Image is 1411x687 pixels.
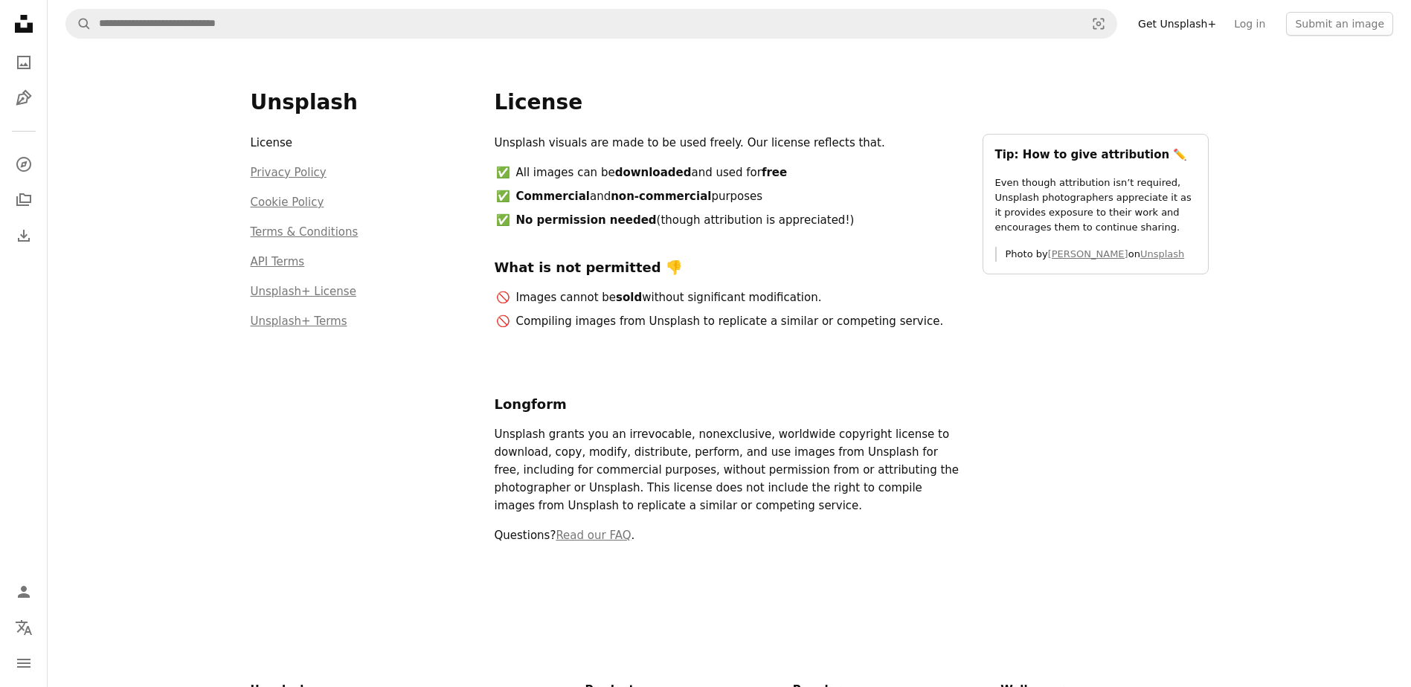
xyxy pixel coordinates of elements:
h3: Unsplash [251,89,477,116]
a: Privacy Policy [251,166,327,179]
p: Unsplash grants you an irrevocable, nonexclusive, worldwide copyright license to download, copy, ... [495,425,965,515]
h4: Longform [495,396,965,413]
h5: Tip: How to give attribution ✏️ [995,146,1196,164]
a: API Terms [251,255,305,268]
a: Unsplash [1140,248,1184,259]
a: Illustrations [9,83,39,113]
a: Download History [9,221,39,251]
a: [PERSON_NAME] [1048,248,1128,259]
li: (though attribution is appreciated!) [514,211,965,229]
a: Collections [9,185,39,215]
strong: Commercial [516,190,590,203]
a: Home — Unsplash [9,9,39,42]
li: and purposes [514,187,965,205]
a: Cookie Policy [251,196,324,209]
a: Log in / Sign up [9,577,39,607]
strong: No permission needed [516,213,657,227]
button: Submit an image [1286,12,1393,36]
a: Read our FAQ [556,529,631,542]
a: Unsplash+ License [251,285,356,298]
p: Even though attribution isn’t required, Unsplash photographers appreciate it as it provides expos... [995,175,1196,235]
form: Find visuals sitewide [65,9,1117,39]
p: Unsplash visuals are made to be used freely. Our license reflects that. [495,134,965,152]
a: Log in [1225,12,1274,36]
li: All images can be and used for [514,164,965,181]
button: Search Unsplash [66,10,91,38]
li: Images cannot be without significant modification. [514,288,965,306]
a: Unsplash+ Terms [251,315,347,328]
strong: downloaded [615,166,692,179]
p: Photo by on [1006,247,1196,262]
a: Get Unsplash+ [1129,12,1225,36]
p: Questions? . [495,526,965,544]
button: Visual search [1081,10,1116,38]
strong: sold [616,291,642,304]
button: Menu [9,648,39,678]
a: Photos [9,48,39,77]
a: Terms & Conditions [251,225,359,239]
button: Language [9,613,39,642]
strong: free [762,166,787,179]
strong: non-commercial [611,190,711,203]
li: Compiling images from Unsplash to replicate a similar or competing service. [514,312,965,330]
h1: License [495,89,1209,116]
h4: What is not permitted 👎 [495,259,965,277]
a: Explore [9,149,39,179]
